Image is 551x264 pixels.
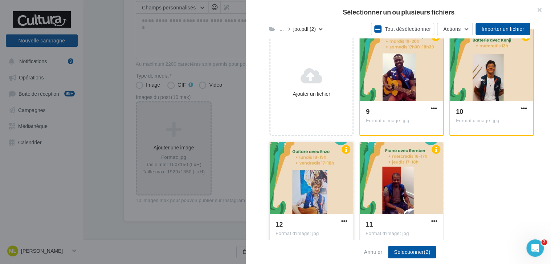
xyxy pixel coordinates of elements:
[361,248,385,256] button: Annuler
[278,24,285,34] div: ...
[424,249,430,255] span: (2)
[366,220,373,228] span: 11
[275,230,347,237] div: Format d'image: jpg
[258,9,539,15] h2: Sélectionner un ou plusieurs fichiers
[456,107,463,115] span: 10
[366,107,370,115] span: 9
[275,220,283,228] span: 12
[371,23,434,35] button: Tout désélectionner
[437,23,473,35] button: Actions
[293,25,316,33] div: jpo.pdf (2)
[476,23,530,35] button: Importer un fichier
[481,26,524,32] span: Importer un fichier
[541,239,547,245] span: 2
[456,117,527,124] div: Format d'image: jpg
[443,26,461,32] span: Actions
[366,117,437,124] div: Format d'image: jpg
[526,239,544,257] iframe: Intercom live chat
[273,90,350,98] div: Ajouter un fichier
[366,230,437,237] div: Format d'image: jpg
[388,246,436,258] button: Sélectionner(2)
